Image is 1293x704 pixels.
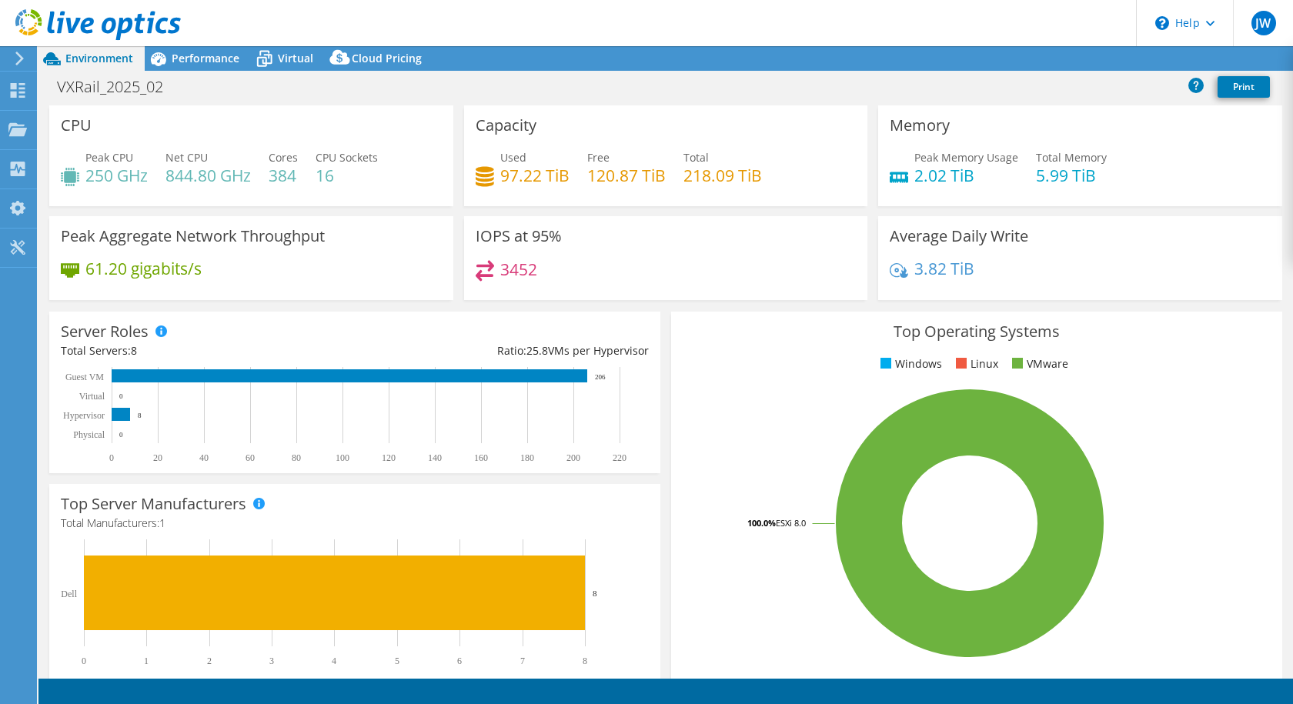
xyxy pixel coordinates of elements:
a: Print [1218,76,1270,98]
text: 0 [109,452,114,463]
span: 8 [131,343,137,358]
span: CPU Sockets [316,150,378,165]
text: Virtual [79,391,105,402]
text: 140 [428,452,442,463]
h4: 61.20 gigabits/s [85,260,202,277]
text: Guest VM [65,372,104,382]
span: 25.8 [526,343,548,358]
text: 0 [82,656,86,666]
text: 5 [395,656,399,666]
span: Total [683,150,709,165]
span: 1 [159,515,165,530]
tspan: ESXi 8.0 [776,517,806,529]
text: 0 [119,392,123,400]
h4: 250 GHz [85,167,148,184]
h4: 5.99 TiB [1036,167,1107,184]
h4: 3.82 TiB [914,260,974,277]
h3: Top Server Manufacturers [61,495,246,512]
text: 6 [457,656,462,666]
span: Virtual [278,51,313,65]
li: Linux [952,355,998,372]
h3: Peak Aggregate Network Throughput [61,228,325,245]
h3: IOPS at 95% [476,228,562,245]
span: Total Memory [1036,150,1107,165]
h3: Memory [890,117,950,134]
text: 0 [119,431,123,439]
li: Windows [877,355,942,372]
text: 100 [336,452,349,463]
div: Total Servers: [61,342,355,359]
text: 20 [153,452,162,463]
text: 1 [144,656,149,666]
h3: Capacity [476,117,536,134]
text: 206 [595,373,606,381]
text: 180 [520,452,534,463]
h4: Total Manufacturers: [61,515,649,532]
h4: 16 [316,167,378,184]
span: Environment [65,51,133,65]
text: 8 [583,656,587,666]
h3: Server Roles [61,323,149,340]
text: Physical [73,429,105,440]
text: 8 [138,412,142,419]
span: Peak Memory Usage [914,150,1018,165]
text: 220 [613,452,626,463]
text: Hypervisor [63,410,105,421]
h4: 844.80 GHz [165,167,251,184]
text: 160 [474,452,488,463]
text: 3 [269,656,274,666]
text: 200 [566,452,580,463]
h3: Average Daily Write [890,228,1028,245]
text: Dell [61,589,77,599]
svg: \n [1155,16,1169,30]
tspan: 100.0% [747,517,776,529]
text: 40 [199,452,209,463]
text: 120 [382,452,396,463]
h4: 97.22 TiB [500,167,570,184]
h3: CPU [61,117,92,134]
span: Peak CPU [85,150,133,165]
h1: VXRail_2025_02 [50,78,187,95]
h4: 2.02 TiB [914,167,1018,184]
div: Ratio: VMs per Hypervisor [355,342,649,359]
span: Net CPU [165,150,208,165]
text: 60 [246,452,255,463]
h3: Top Operating Systems [683,323,1271,340]
li: VMware [1008,355,1068,372]
h4: 120.87 TiB [587,167,666,184]
text: 8 [593,589,597,598]
span: Performance [172,51,239,65]
span: Cores [269,150,298,165]
text: 7 [520,656,525,666]
h4: 218.09 TiB [683,167,762,184]
text: 4 [332,656,336,666]
span: JW [1251,11,1276,35]
span: Free [587,150,610,165]
text: 80 [292,452,301,463]
span: Cloud Pricing [352,51,422,65]
text: 2 [207,656,212,666]
h4: 3452 [500,261,537,278]
h4: 384 [269,167,298,184]
span: Used [500,150,526,165]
